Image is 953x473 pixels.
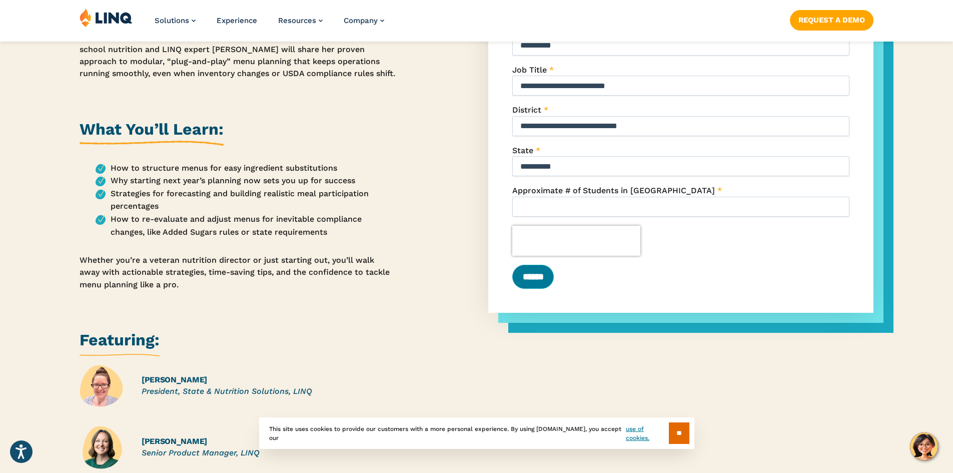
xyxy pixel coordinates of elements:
[80,8,133,27] img: LINQ | K‑12 Software
[155,16,189,25] span: Solutions
[790,8,873,30] nav: Button Navigation
[344,16,384,25] a: Company
[80,19,397,80] p: Planning menus isn’t just about meeting [DATE] requirements—it’s about building a flexible, futur...
[790,10,873,30] a: Request a Demo
[512,146,533,155] span: State
[512,226,640,256] iframe: reCAPTCHA
[96,162,397,175] li: How to structure menus for easy ingredient substitutions
[80,329,160,356] h2: Featuring:
[142,386,312,396] em: President, State & Nutrition Solutions, LINQ
[344,16,378,25] span: Company
[910,432,938,460] button: Hello, have a question? Let’s chat.
[155,8,384,41] nav: Primary Navigation
[512,186,715,195] span: Approximate # of Students in [GEOGRAPHIC_DATA]
[278,16,316,25] span: Resources
[96,213,397,238] li: How to re-evaluate and adjust menus for inevitable compliance changes, like Added Sugars rules or...
[96,174,397,187] li: Why starting next year’s planning now sets you up for success
[80,254,397,291] p: Whether you’re a veteran nutrition director or just starting out, you’ll walk away with actionabl...
[142,374,397,386] h4: [PERSON_NAME]
[96,187,397,213] li: Strategies for forecasting and building realistic meal participation percentages
[80,118,224,146] h2: What You’ll Learn:
[217,16,257,25] a: Experience
[512,105,541,115] span: District
[626,424,668,442] a: use of cookies.
[155,16,196,25] a: Solutions
[259,417,694,449] div: This site uses cookies to provide our customers with a more personal experience. By using [DOMAIN...
[278,16,323,25] a: Resources
[512,65,547,75] span: Job Title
